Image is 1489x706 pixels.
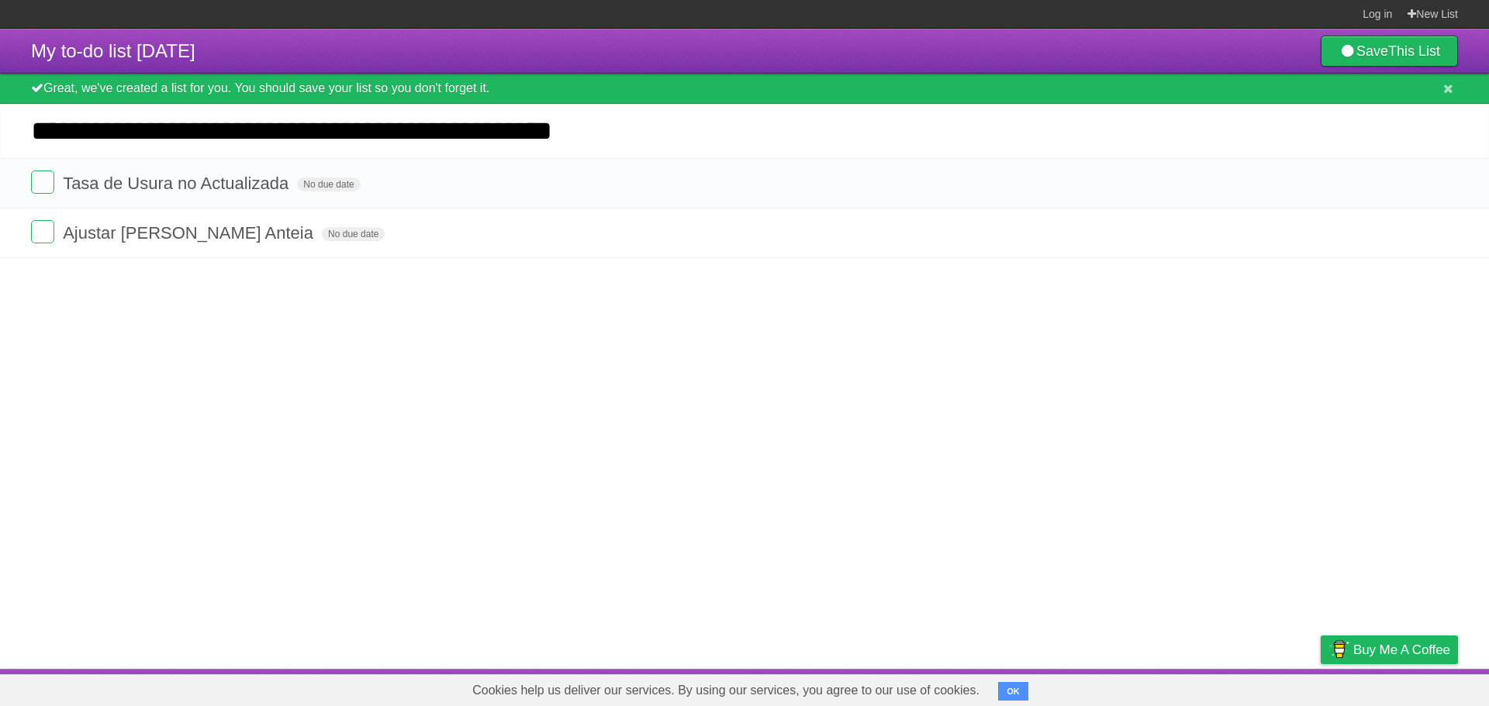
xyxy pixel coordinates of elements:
span: My to-do list [DATE] [31,40,195,61]
span: No due date [322,227,385,241]
a: Privacy [1301,673,1341,702]
a: Developers [1166,673,1228,702]
span: Ajustar [PERSON_NAME] Anteia [63,223,317,243]
button: OK [998,682,1028,701]
label: Done [31,170,54,194]
a: Suggest a feature [1360,673,1458,702]
span: Tasa de Usura no Actualizada [63,174,292,193]
span: No due date [297,177,360,191]
a: SaveThis List [1321,36,1458,67]
label: Done [31,220,54,243]
span: Buy me a coffee [1353,636,1450,663]
a: Terms [1248,673,1282,702]
a: Buy me a coffee [1321,635,1458,664]
img: Buy me a coffee [1328,636,1349,663]
b: This List [1388,43,1440,59]
a: About [1114,673,1147,702]
span: Cookies help us deliver our services. By using our services, you agree to our use of cookies. [457,675,995,706]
